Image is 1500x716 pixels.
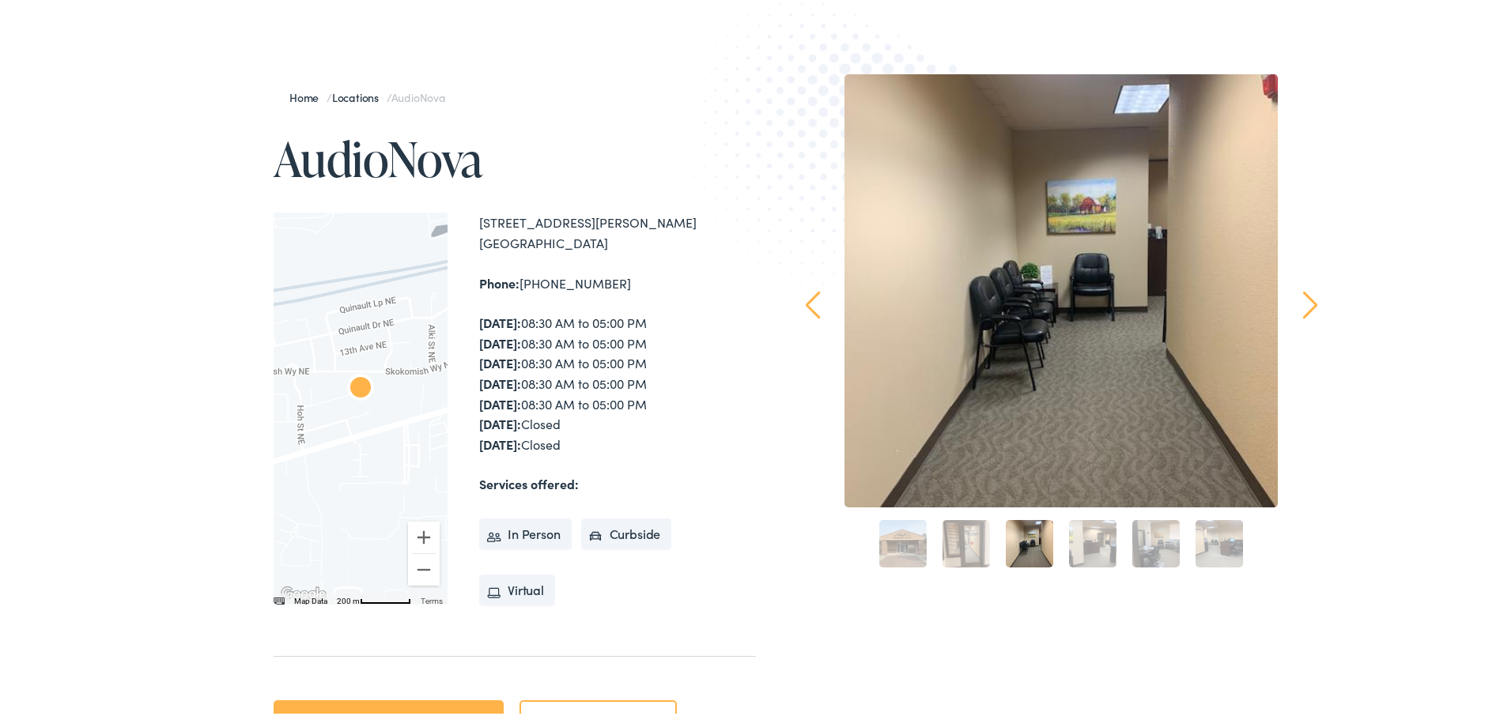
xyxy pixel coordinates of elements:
a: 6 [1196,517,1243,564]
a: 5 [1132,517,1180,564]
div: 08:30 AM to 05:00 PM 08:30 AM to 05:00 PM 08:30 AM to 05:00 PM 08:30 AM to 05:00 PM 08:30 AM to 0... [479,310,756,451]
strong: [DATE]: [479,392,521,409]
button: Zoom out [408,551,440,582]
button: Zoom in [408,518,440,550]
li: Virtual [479,571,555,603]
button: Map Data [294,593,327,604]
span: 200 m [337,594,360,602]
button: Map Scale: 200 m per 61 pixels [332,590,416,601]
a: 3 [1006,517,1053,564]
strong: [DATE]: [479,331,521,349]
a: Open this area in Google Maps (opens a new window) [278,581,330,601]
strong: [DATE]: [479,432,521,450]
a: 4 [1069,517,1116,564]
div: AudioNova [342,367,380,405]
button: Keyboard shortcuts [274,593,285,604]
strong: [DATE]: [479,311,521,328]
span: AudioNova [391,86,445,102]
a: 2 [943,517,990,564]
a: Home [289,86,327,102]
h1: AudioNova [274,130,756,182]
a: 1 [879,517,927,564]
a: Prev [806,288,821,316]
strong: Phone: [479,271,520,288]
a: Locations [332,86,387,102]
strong: Services offered: [479,472,579,489]
strong: [DATE]: [479,371,521,389]
strong: [DATE]: [479,412,521,429]
a: Terms (opens in new tab) [421,594,443,602]
span: / / [289,86,445,102]
strong: [DATE]: [479,351,521,368]
div: [PHONE_NUMBER] [479,270,756,291]
div: [STREET_ADDRESS][PERSON_NAME] [GEOGRAPHIC_DATA] [479,209,756,250]
img: Google [278,581,330,601]
li: In Person [479,515,572,547]
li: Curbside [581,515,672,547]
a: Next [1303,288,1318,316]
